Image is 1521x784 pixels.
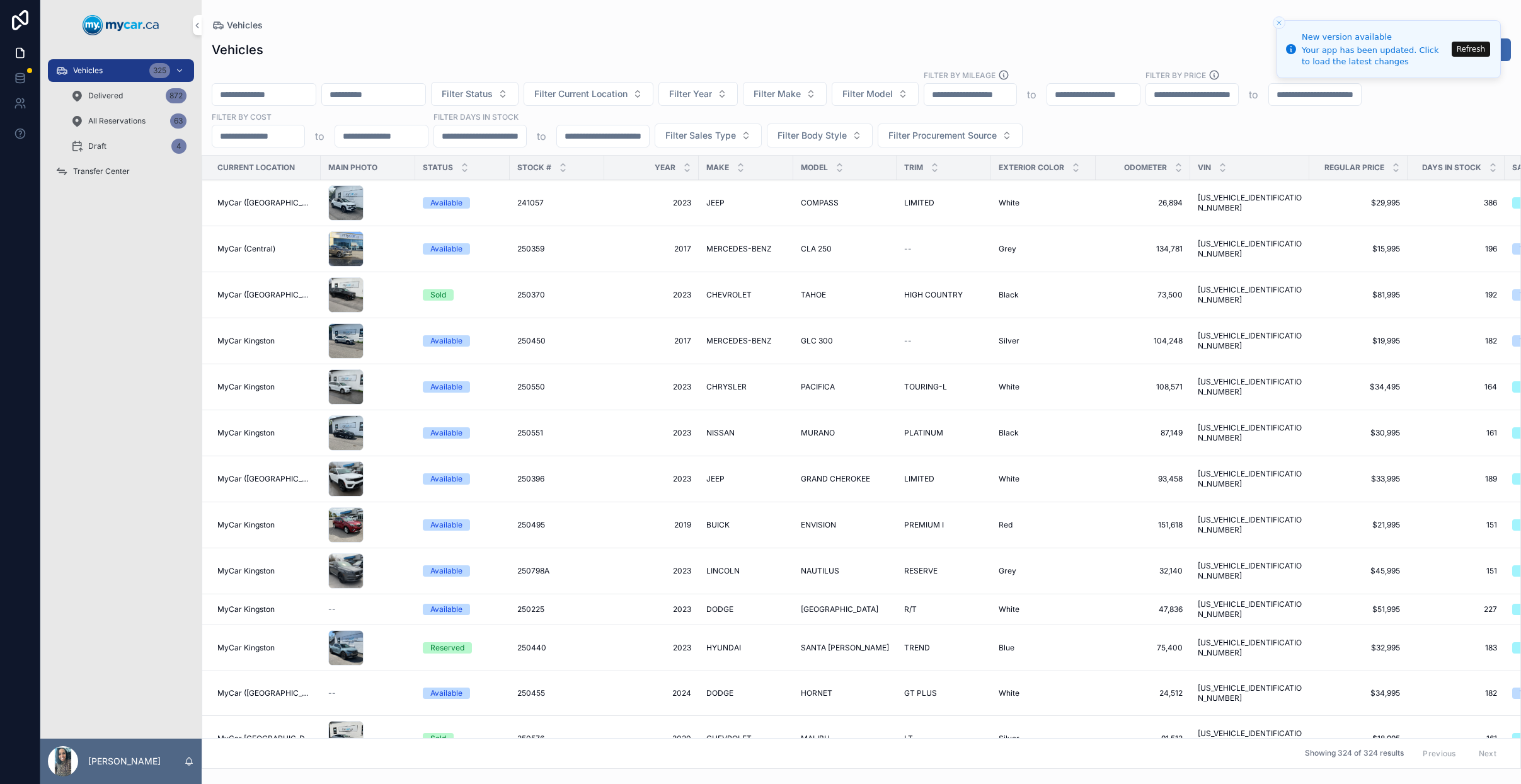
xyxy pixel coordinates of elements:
a: 87,149 [1103,428,1183,438]
span: RESERVE [904,566,938,576]
span: MyCar ([GEOGRAPHIC_DATA]) [217,474,313,484]
div: Reserved [430,642,464,654]
a: NISSAN [706,428,786,438]
a: 250359 [517,244,597,254]
div: Sold [430,289,446,301]
span: [US_VEHICLE_IDENTIFICATION_NUMBER] [1198,515,1302,535]
span: MyCar Kingston [217,604,275,614]
span: Filter Body Style [778,129,847,142]
a: All Reservations63 [63,110,194,132]
span: 104,248 [1103,336,1183,346]
a: Delivered872 [63,84,194,107]
span: [US_VEHICLE_IDENTIFICATION_NUMBER] [1198,599,1302,620]
a: 2019 [612,520,691,530]
a: $51,995 [1317,604,1400,614]
img: App logo [83,15,159,35]
a: [US_VEHICLE_IDENTIFICATION_NUMBER] [1198,239,1302,259]
a: PREMIUM I [904,520,984,530]
a: MyCar Kingston [217,428,313,438]
label: Filter Days In Stock [433,111,519,122]
a: MyCar Kingston [217,382,313,392]
span: Filter Current Location [534,88,628,100]
span: Vehicles [73,66,103,76]
a: 250798A [517,566,597,576]
span: Red [999,520,1013,530]
span: White [999,198,1019,208]
a: Black [999,428,1088,438]
a: MyCar ([GEOGRAPHIC_DATA]) [217,290,313,300]
a: 250370 [517,290,597,300]
a: Vehicles [212,19,263,32]
div: Available [430,519,462,531]
a: Available [423,473,502,485]
span: R/T [904,604,917,614]
span: MyCar Kingston [217,428,275,438]
a: COMPASS [801,198,889,208]
button: Select Button [832,82,919,106]
a: -- [904,336,984,346]
a: $15,995 [1317,244,1400,254]
div: Available [430,427,462,439]
a: 47,836 [1103,604,1183,614]
span: MyCar (Central) [217,244,275,254]
span: MyCar Kingston [217,336,275,346]
a: HIGH COUNTRY [904,290,984,300]
a: MyCar ([GEOGRAPHIC_DATA]) [217,198,313,208]
span: Delivered [88,91,123,101]
span: 93,458 [1103,474,1183,484]
a: White [999,474,1088,484]
a: $29,995 [1317,198,1400,208]
a: [US_VEHICLE_IDENTIFICATION_NUMBER] [1198,469,1302,489]
span: SANTA [PERSON_NAME] [801,643,889,653]
a: $21,995 [1317,520,1400,530]
span: MyCar Kingston [217,643,275,653]
span: White [999,474,1019,484]
span: Filter Make [754,88,801,100]
a: 182 [1415,336,1497,346]
span: 2023 [612,604,691,614]
a: 2017 [612,336,691,346]
a: BUICK [706,520,786,530]
a: 250551 [517,428,597,438]
div: Available [430,565,462,577]
span: [US_VEHICLE_IDENTIFICATION_NUMBER] [1198,561,1302,581]
a: 189 [1415,474,1497,484]
a: LIMITED [904,474,984,484]
span: 386 [1415,198,1497,208]
a: -- [904,244,984,254]
a: Available [423,335,502,347]
a: 250440 [517,643,597,653]
span: -- [904,244,912,254]
div: Available [430,335,462,347]
a: 151,618 [1103,520,1183,530]
span: 250359 [517,244,544,254]
a: 161 [1415,428,1497,438]
span: 250225 [517,604,544,614]
a: Vehicles325 [48,59,194,82]
span: 250550 [517,382,545,392]
a: [US_VEHICLE_IDENTIFICATION_NUMBER] [1198,638,1302,658]
span: 196 [1415,244,1497,254]
a: 241057 [517,198,597,208]
span: LIMITED [904,474,934,484]
a: Reserved [423,642,502,654]
span: Filter Year [669,88,712,100]
label: FILTER BY COST [212,111,272,122]
span: Filter Status [442,88,493,100]
span: PREMIUM I [904,520,944,530]
span: Vehicles [227,19,263,32]
span: 2023 [612,643,691,653]
a: 2023 [612,474,691,484]
a: Grey [999,566,1088,576]
span: GLC 300 [801,336,833,346]
span: JEEP [706,474,725,484]
span: White [999,382,1019,392]
a: 250225 [517,604,597,614]
span: $19,995 [1317,336,1400,346]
